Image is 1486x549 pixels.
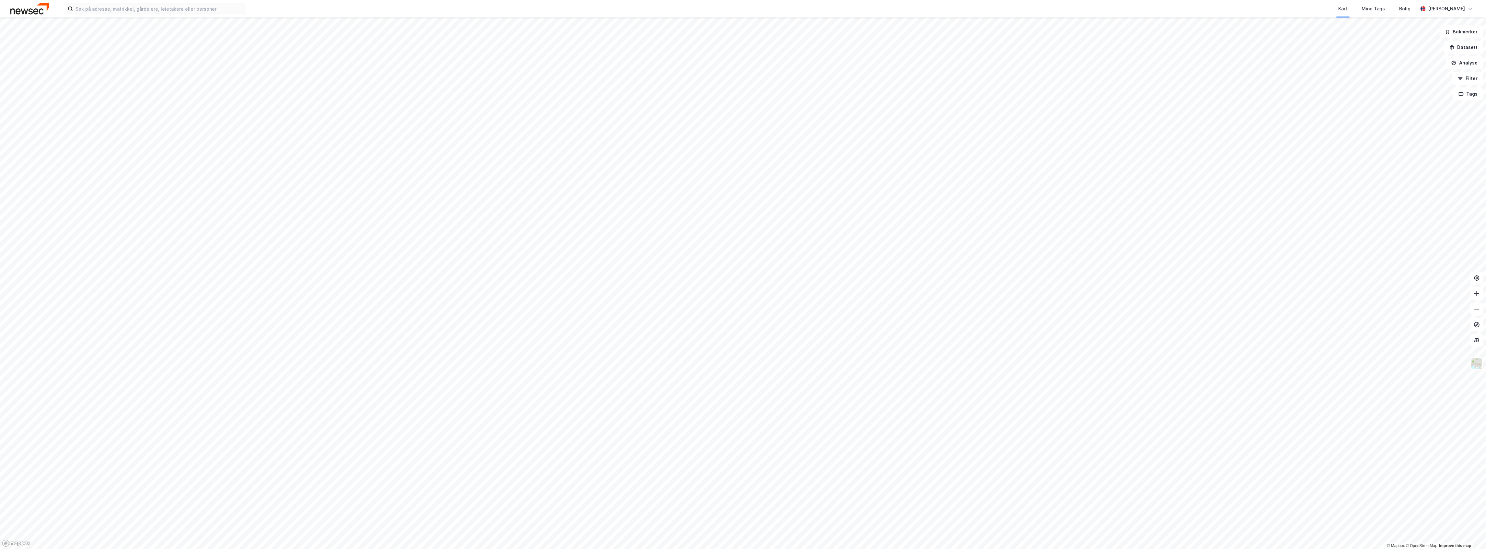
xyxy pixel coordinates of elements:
[1339,5,1348,13] div: Kart
[1387,543,1405,548] a: Mapbox
[1471,357,1483,370] img: Z
[1446,56,1483,69] button: Analyse
[1428,5,1465,13] div: [PERSON_NAME]
[73,4,246,14] input: Søk på adresse, matrikkel, gårdeiere, leietakere eller personer
[2,540,30,547] a: Mapbox homepage
[1399,5,1411,13] div: Bolig
[1406,543,1437,548] a: OpenStreetMap
[1440,25,1483,38] button: Bokmerker
[1444,41,1483,54] button: Datasett
[1362,5,1385,13] div: Mine Tags
[1439,543,1471,548] a: Improve this map
[1454,518,1486,549] iframe: Chat Widget
[10,3,49,14] img: newsec-logo.f6e21ccffca1b3a03d2d.png
[1452,72,1483,85] button: Filter
[1454,518,1486,549] div: Kontrollprogram for chat
[1453,88,1483,100] button: Tags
